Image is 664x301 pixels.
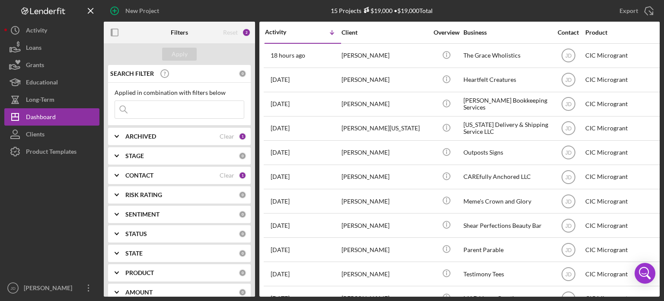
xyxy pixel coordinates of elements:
div: Activity [265,29,303,36]
b: STATUS [125,230,147,237]
div: [PERSON_NAME] [22,279,78,299]
div: [PERSON_NAME] [342,44,428,67]
div: Open Intercom Messenger [635,263,655,284]
div: 0 [239,152,246,160]
div: 0 [239,269,246,277]
text: JD [565,53,571,59]
b: AMOUNT [125,289,153,296]
div: Long-Term [26,91,54,110]
b: SEARCH FILTER [110,70,154,77]
div: [PERSON_NAME] [342,262,428,285]
div: $19,000 [361,7,393,14]
div: Apply [172,48,188,61]
div: CAREfully Anchored LLC [463,165,550,188]
time: 2025-09-04 20:44 [271,271,290,278]
div: [PERSON_NAME][US_STATE] [342,117,428,140]
div: New Project [125,2,159,19]
button: Grants [4,56,99,74]
div: Client [342,29,428,36]
button: Clients [4,126,99,143]
div: Clear [220,172,234,179]
div: Overview [430,29,463,36]
text: JD [565,247,571,253]
time: 2025-09-25 19:31 [271,149,290,156]
div: Contact [552,29,584,36]
text: JD [565,77,571,83]
time: 2025-09-26 19:11 [271,125,290,132]
div: Educational [26,74,58,93]
text: JD [565,198,571,204]
time: 2025-09-29 23:13 [271,76,290,83]
div: 15 Projects • $19,000 Total [331,7,433,14]
div: 0 [239,191,246,199]
div: The Grace Wholistics [463,44,550,67]
b: Filters [171,29,188,36]
div: 0 [239,249,246,257]
div: [PERSON_NAME] [342,214,428,237]
div: Parent Parable [463,238,550,261]
div: Loans [26,39,41,58]
div: Business [463,29,550,36]
text: JD [565,150,571,156]
b: STATE [125,250,143,257]
div: Shear Perfections Beauty Bar [463,214,550,237]
div: [US_STATE] Delivery & Shipping Service LLC [463,117,550,140]
div: [PERSON_NAME] [342,68,428,91]
div: Heartfelt Creatures [463,68,550,91]
div: Meme's Crown and Glory [463,190,550,213]
div: Dashboard [26,108,56,128]
div: Product Templates [26,143,77,162]
b: CONTACT [125,172,153,179]
div: Grants [26,56,44,76]
button: Loans [4,39,99,56]
button: Long-Term [4,91,99,108]
div: [PERSON_NAME] [342,141,428,164]
text: JD [565,223,571,229]
b: ARCHIVED [125,133,156,140]
button: Dashboard [4,108,99,126]
button: Activity [4,22,99,39]
b: STAGE [125,152,144,159]
b: SENTIMENT [125,211,160,218]
div: 0 [239,70,246,78]
div: 1 [239,133,246,140]
div: Activity [26,22,47,41]
time: 2025-09-22 23:03 [271,246,290,253]
div: Testimony Tees [463,262,550,285]
time: 2025-09-25 18:39 [271,198,290,205]
div: [PERSON_NAME] [342,238,428,261]
text: JD [565,271,571,277]
div: Applied in combination with filters below [115,89,244,96]
text: JD [10,286,16,291]
text: JD [565,174,571,180]
button: Export [611,2,660,19]
div: [PERSON_NAME] Bookkeeping Services [463,93,550,116]
time: 2025-09-26 19:21 [271,100,290,107]
div: [PERSON_NAME] [342,190,428,213]
div: [PERSON_NAME] [342,165,428,188]
button: Product Templates [4,143,99,160]
button: Educational [4,74,99,91]
button: Apply [162,48,197,61]
b: RISK RATING [125,191,162,198]
div: Clients [26,126,45,145]
button: JD[PERSON_NAME] [4,279,99,297]
b: PRODUCT [125,269,154,276]
div: Clear [220,133,234,140]
div: [PERSON_NAME] [342,93,428,116]
div: 1 [239,172,246,179]
div: 2 [242,28,251,37]
text: JD [565,101,571,107]
div: Reset [223,29,238,36]
div: 0 [239,288,246,296]
div: Outposts Signs [463,141,550,164]
text: JD [565,126,571,132]
time: 2025-09-24 15:08 [271,222,290,229]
